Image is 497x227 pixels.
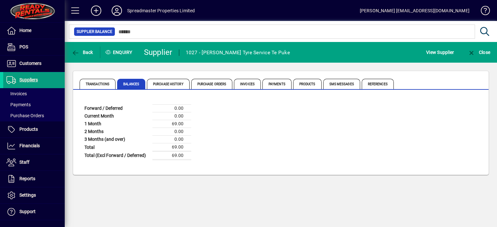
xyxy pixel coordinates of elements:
span: Transactions [80,79,116,89]
button: Profile [106,5,127,16]
td: 0.00 [152,136,191,143]
button: Add [86,5,106,16]
span: Products [293,79,322,89]
button: Back [70,46,95,58]
span: Products [19,127,38,132]
td: 69.00 [152,120,191,128]
td: Total [81,143,152,151]
span: Payments [262,79,292,89]
span: Back [72,50,93,55]
a: Payments [3,99,65,110]
span: Financials [19,143,40,148]
span: Balances [117,79,145,89]
span: Customers [19,61,41,66]
a: Products [3,121,65,138]
span: Invoices [234,79,261,89]
td: 0.00 [152,105,191,112]
div: Supplier [144,47,172,57]
span: Purchase Orders [191,79,233,89]
td: Current Month [81,112,152,120]
td: Forward / Deferred [81,105,152,112]
app-page-header-button: Close enquiry [461,46,497,58]
span: Payments [6,102,31,107]
a: Settings [3,187,65,203]
a: Support [3,204,65,220]
div: Enquiry [100,47,139,57]
div: 1027 - [PERSON_NAME] Tyre Service Te Puke [186,47,290,58]
td: 3 Months (and over) [81,136,152,143]
button: Close [466,46,492,58]
a: Home [3,23,65,39]
td: 69.00 [152,151,191,160]
span: Home [19,28,31,33]
span: Supplier Balance [77,28,112,35]
div: Spreadmaster Properties Limited [127,5,195,16]
a: POS [3,39,65,55]
a: Invoices [3,88,65,99]
span: Staff [19,160,29,165]
span: Reports [19,176,35,181]
span: Suppliers [19,77,38,82]
span: Close [468,50,490,55]
a: Reports [3,171,65,187]
a: Customers [3,56,65,72]
td: 1 Month [81,120,152,128]
td: 69.00 [152,143,191,151]
a: Knowledge Base [476,1,489,22]
span: Invoices [6,91,27,96]
span: Purchase History [147,79,190,89]
td: Total (Excl Forward / Deferred) [81,151,152,160]
span: Purchase Orders [6,113,44,118]
td: 2 Months [81,128,152,136]
span: References [362,79,394,89]
div: [PERSON_NAME] [EMAIL_ADDRESS][DOMAIN_NAME] [360,5,469,16]
a: Staff [3,154,65,170]
app-page-header-button: Back [65,46,100,58]
span: Settings [19,192,36,198]
span: SMS Messages [323,79,360,89]
button: View Supplier [425,46,456,58]
span: View Supplier [426,47,454,57]
a: Purchase Orders [3,110,65,121]
a: Financials [3,138,65,154]
span: Support [19,209,36,214]
td: 0.00 [152,128,191,136]
td: 0.00 [152,112,191,120]
span: POS [19,44,28,49]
